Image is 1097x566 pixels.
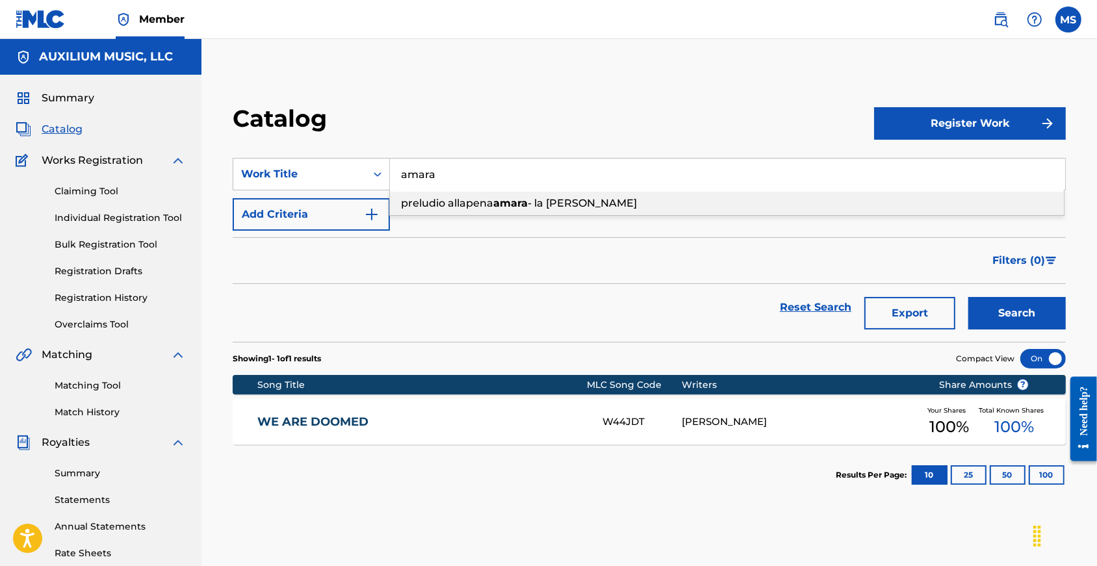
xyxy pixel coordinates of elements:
[990,465,1026,485] button: 50
[55,547,186,560] a: Rate Sheets
[42,122,83,137] span: Catalog
[864,297,955,329] button: Export
[42,90,94,106] span: Summary
[39,49,173,64] h5: AUXILIUM MUSIC, LLC
[1040,116,1055,131] img: f7272a7cc735f4ea7f67.svg
[1029,465,1065,485] button: 100
[929,415,969,439] span: 100 %
[1061,363,1097,475] iframe: Resource Center
[233,198,390,231] button: Add Criteria
[401,197,493,209] span: preludio allapena
[257,415,585,430] a: WE ARE DOOMED
[16,122,83,137] a: CatalogCatalog
[55,291,186,305] a: Registration History
[587,378,682,392] div: MLC Song Code
[992,253,1045,268] span: Filters ( 0 )
[42,347,92,363] span: Matching
[42,153,143,168] span: Works Registration
[55,238,186,251] a: Bulk Registration Tool
[985,244,1066,277] button: Filters (0)
[1022,6,1048,32] div: Help
[55,264,186,278] a: Registration Drafts
[170,435,186,450] img: expand
[956,353,1014,365] span: Compact View
[16,153,32,168] img: Works Registration
[233,104,333,133] h2: Catalog
[939,378,1029,392] span: Share Amounts
[55,185,186,198] a: Claiming Tool
[55,520,186,534] a: Annual Statements
[682,415,919,430] div: [PERSON_NAME]
[116,12,131,27] img: Top Rightsholder
[1055,6,1081,32] div: User Menu
[170,347,186,363] img: expand
[1018,379,1028,390] span: ?
[16,90,31,106] img: Summary
[55,493,186,507] a: Statements
[602,415,682,430] div: W44JDT
[364,207,380,222] img: 9d2ae6d4665cec9f34b9.svg
[836,469,910,481] p: Results Per Page:
[979,405,1049,415] span: Total Known Shares
[968,297,1066,329] button: Search
[233,353,321,365] p: Showing 1 - 1 of 1 results
[682,378,919,392] div: Writers
[257,378,586,392] div: Song Title
[1027,12,1042,27] img: help
[55,318,186,331] a: Overclaims Tool
[951,465,987,485] button: 25
[993,12,1009,27] img: search
[55,467,186,480] a: Summary
[493,197,528,209] strong: amara
[912,465,948,485] button: 10
[16,10,66,29] img: MLC Logo
[233,158,1066,342] form: Search Form
[994,415,1034,439] span: 100 %
[773,293,858,322] a: Reset Search
[528,197,637,209] span: - la [PERSON_NAME]
[42,435,90,450] span: Royalties
[16,435,31,450] img: Royalties
[1032,504,1097,566] iframe: Chat Widget
[139,12,185,27] span: Member
[16,49,31,65] img: Accounts
[55,405,186,419] a: Match History
[16,122,31,137] img: Catalog
[988,6,1014,32] a: Public Search
[170,153,186,168] img: expand
[927,405,971,415] span: Your Shares
[16,90,94,106] a: SummarySummary
[1046,257,1057,264] img: filter
[874,107,1066,140] button: Register Work
[241,166,358,182] div: Work Title
[1027,517,1048,556] div: Drag
[55,379,186,392] a: Matching Tool
[16,347,32,363] img: Matching
[55,211,186,225] a: Individual Registration Tool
